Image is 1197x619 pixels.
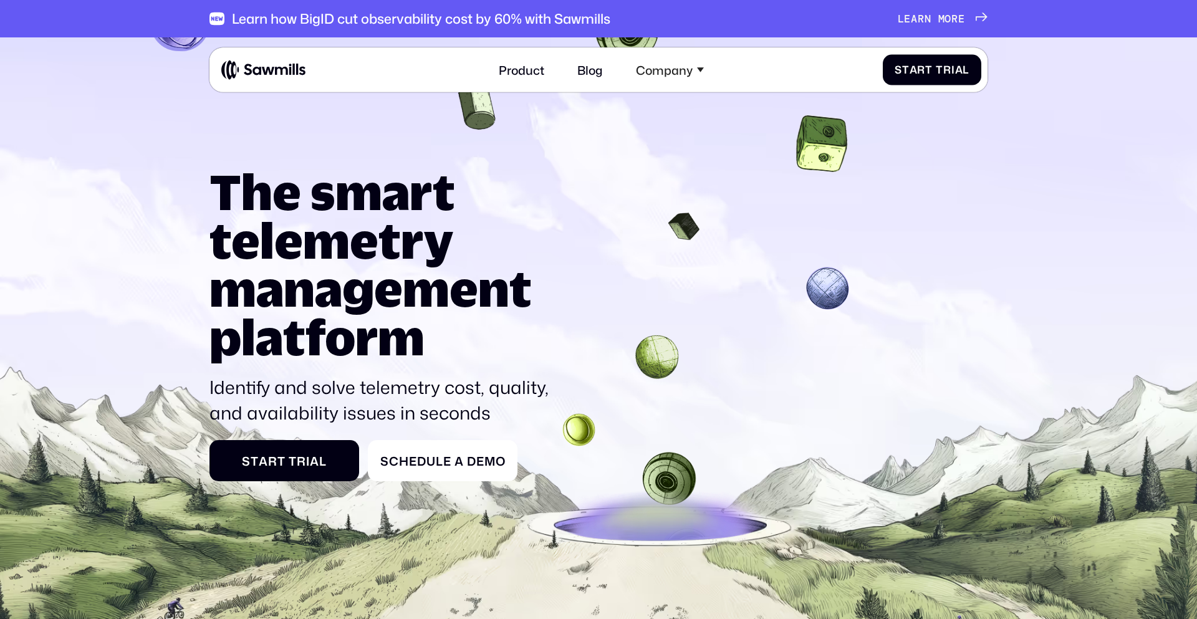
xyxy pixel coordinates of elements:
[951,12,958,25] span: r
[426,454,436,468] span: u
[958,12,965,25] span: e
[925,64,933,76] span: t
[943,64,951,76] span: r
[627,54,713,86] div: Company
[917,64,925,76] span: r
[380,454,389,468] span: S
[209,375,557,425] p: Identify and solve telemetry cost, quality, and availability issues in seconds
[918,12,925,25] span: r
[268,454,277,468] span: r
[209,168,557,362] h1: The smart telemetry management platform
[389,454,399,468] span: c
[209,440,359,481] a: StartTrial
[399,454,409,468] span: h
[251,454,259,468] span: t
[910,64,918,76] span: a
[306,454,310,468] span: i
[232,11,610,27] div: Learn how BigID cut observability cost by 60% with Sawmills
[902,64,910,76] span: t
[951,64,955,76] span: i
[368,440,517,481] a: ScheduleaDemo
[417,454,426,468] span: d
[476,454,484,468] span: e
[277,454,286,468] span: t
[895,64,902,76] span: S
[310,454,319,468] span: a
[467,454,476,468] span: D
[569,54,612,86] a: Blog
[911,12,918,25] span: a
[496,454,506,468] span: o
[963,64,969,76] span: l
[443,454,451,468] span: e
[319,454,327,468] span: l
[945,12,951,25] span: o
[938,12,945,25] span: m
[297,454,306,468] span: r
[454,454,464,468] span: a
[289,454,297,468] span: T
[925,12,931,25] span: n
[883,54,982,85] a: StartTrial
[436,454,443,468] span: l
[898,12,988,25] a: Learnmore
[904,12,911,25] span: e
[490,54,554,86] a: Product
[242,454,251,468] span: S
[484,454,496,468] span: m
[409,454,417,468] span: e
[955,64,963,76] span: a
[898,12,905,25] span: L
[936,64,943,76] span: T
[636,62,693,77] div: Company
[259,454,268,468] span: a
